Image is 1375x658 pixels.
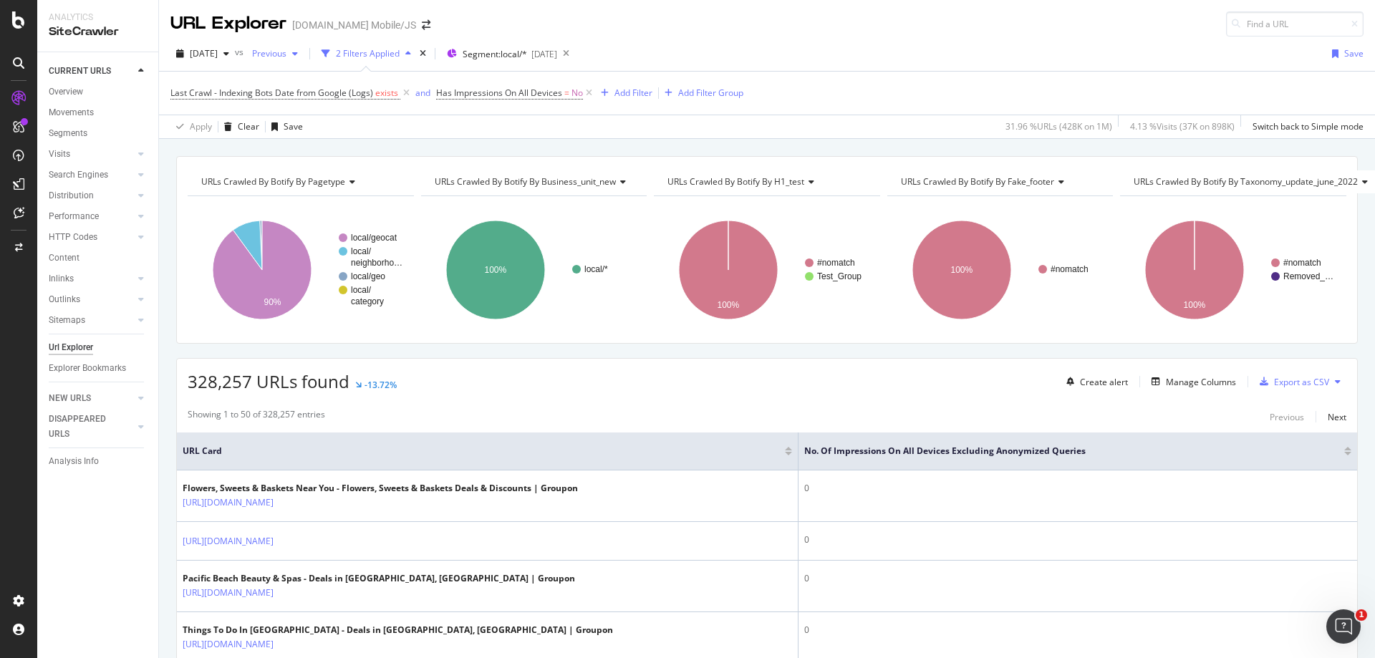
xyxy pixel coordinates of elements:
[1134,175,1358,188] span: URLs Crawled By Botify By taxonomy_update_june_2022
[49,209,99,224] div: Performance
[1253,120,1364,132] div: Switch back to Simple mode
[49,147,70,162] div: Visits
[1120,208,1346,332] div: A chart.
[484,265,506,275] text: 100%
[49,454,148,469] a: Analysis Info
[654,208,880,332] svg: A chart.
[201,175,345,188] span: URLs Crawled By Botify By pagetype
[1326,42,1364,65] button: Save
[1061,370,1128,393] button: Create alert
[316,42,417,65] button: 2 Filters Applied
[49,126,87,141] div: Segments
[49,105,148,120] a: Movements
[170,115,212,138] button: Apply
[218,115,259,138] button: Clear
[49,147,134,162] a: Visits
[183,637,274,652] a: [URL][DOMAIN_NAME]
[564,87,569,99] span: =
[1184,300,1206,310] text: 100%
[292,18,416,32] div: [DOMAIN_NAME] Mobile/JS
[49,84,83,100] div: Overview
[415,86,430,100] button: and
[351,233,397,243] text: local/geocat
[1356,609,1367,621] span: 1
[422,20,430,30] div: arrow-right-arrow-left
[1270,408,1304,425] button: Previous
[365,379,397,391] div: -13.72%
[49,361,126,376] div: Explorer Bookmarks
[246,47,286,59] span: Previous
[49,188,134,203] a: Distribution
[188,369,349,393] span: 328,257 URLs found
[1080,376,1128,388] div: Create alert
[188,208,414,332] svg: A chart.
[804,533,1351,546] div: 0
[375,87,398,99] span: exists
[901,175,1054,188] span: URLs Crawled By Botify By fake_footer
[49,24,147,40] div: SiteCrawler
[49,340,148,355] a: Url Explorer
[49,64,111,79] div: CURRENT URLS
[49,126,148,141] a: Segments
[49,230,97,245] div: HTTP Codes
[441,42,557,65] button: Segment:local/*[DATE]
[898,170,1101,193] h4: URLs Crawled By Botify By fake_footer
[183,586,274,600] a: [URL][DOMAIN_NAME]
[463,48,527,60] span: Segment: local/*
[266,115,303,138] button: Save
[170,42,235,65] button: [DATE]
[235,46,246,58] span: vs
[435,175,616,188] span: URLs Crawled By Botify By business_unit_new
[49,340,93,355] div: Url Explorer
[887,208,1114,332] div: A chart.
[1166,376,1236,388] div: Manage Columns
[183,572,575,585] div: Pacific Beach Beauty & Spas - Deals in [GEOGRAPHIC_DATA], [GEOGRAPHIC_DATA] | Groupon
[49,251,148,266] a: Content
[238,120,259,132] div: Clear
[571,83,583,103] span: No
[1247,115,1364,138] button: Switch back to Simple mode
[49,391,134,406] a: NEW URLS
[49,313,134,328] a: Sitemaps
[595,84,652,102] button: Add Filter
[190,47,218,59] span: 2025 Sep. 21st
[49,391,91,406] div: NEW URLS
[183,445,781,458] span: URL Card
[183,495,274,510] a: [URL][DOMAIN_NAME]
[667,175,804,188] span: URLs Crawled By Botify By h1_test
[351,258,402,268] text: neighborho…
[49,11,147,24] div: Analytics
[49,251,79,266] div: Content
[436,87,562,99] span: Has Impressions On All Devices
[1254,370,1329,393] button: Export as CSV
[531,48,557,60] div: [DATE]
[190,120,212,132] div: Apply
[183,534,274,548] a: [URL][DOMAIN_NAME]
[198,170,401,193] h4: URLs Crawled By Botify By pagetype
[49,292,80,307] div: Outlinks
[432,170,637,193] h4: URLs Crawled By Botify By business_unit_new
[170,11,286,36] div: URL Explorer
[1328,408,1346,425] button: Next
[49,188,94,203] div: Distribution
[284,120,303,132] div: Save
[336,47,400,59] div: 2 Filters Applied
[49,105,94,120] div: Movements
[1270,411,1304,423] div: Previous
[421,208,647,332] svg: A chart.
[49,168,134,183] a: Search Engines
[1326,609,1361,644] iframe: Intercom live chat
[49,64,134,79] a: CURRENT URLS
[1283,258,1321,268] text: #nomatch
[183,482,578,495] div: Flowers, Sweets & Baskets Near You - Flowers, Sweets & Baskets Deals & Discounts | Groupon
[49,271,74,286] div: Inlinks
[49,292,134,307] a: Outlinks
[188,408,325,425] div: Showing 1 to 50 of 328,257 entries
[665,170,867,193] h4: URLs Crawled By Botify By h1_test
[415,87,430,99] div: and
[614,87,652,99] div: Add Filter
[49,271,134,286] a: Inlinks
